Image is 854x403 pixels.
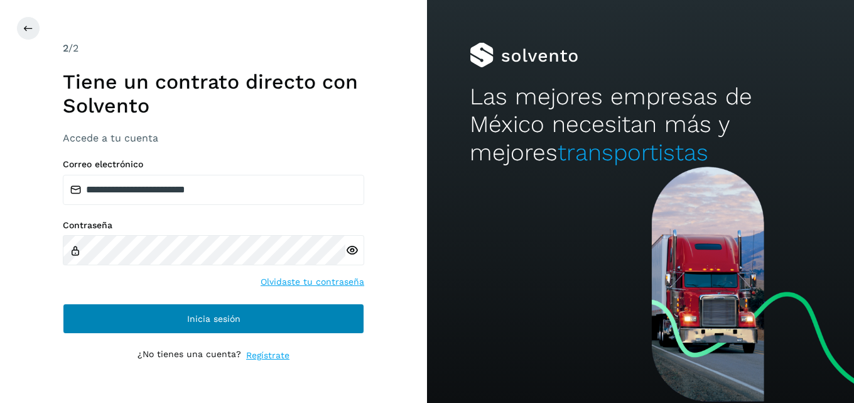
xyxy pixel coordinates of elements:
label: Correo electrónico [63,159,364,170]
h2: Las mejores empresas de México necesitan más y mejores [470,83,811,167]
label: Contraseña [63,220,364,231]
a: Regístrate [246,349,289,362]
p: ¿No tienes una cuenta? [138,349,241,362]
span: 2 [63,42,68,54]
h3: Accede a tu cuenta [63,132,364,144]
span: Inicia sesión [187,314,241,323]
div: /2 [63,41,364,56]
a: Olvidaste tu contraseña [261,275,364,289]
span: transportistas [558,139,708,166]
h1: Tiene un contrato directo con Solvento [63,70,364,118]
button: Inicia sesión [63,304,364,334]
